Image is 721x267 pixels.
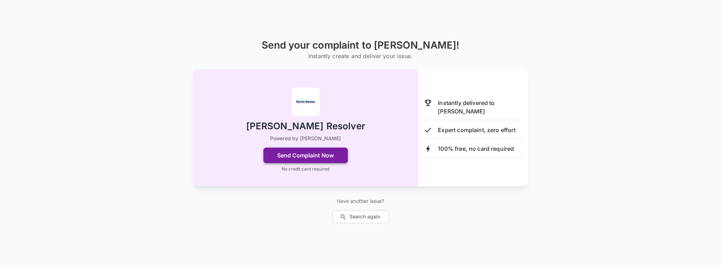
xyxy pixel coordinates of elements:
[270,135,341,142] p: Powered by [PERSON_NAME]
[332,210,389,223] button: Search again
[292,88,320,116] img: Harvey Norman
[282,166,329,172] p: No credit card required
[438,126,515,134] p: Expert complaint, zero effort
[438,99,523,116] p: Instantly delivered to [PERSON_NAME]
[438,144,514,153] p: 100% free, no card required
[262,51,460,61] h6: Instantly create and deliver your issue.
[263,148,348,163] button: Send Complaint Now
[262,39,460,51] h1: Send your complaint to [PERSON_NAME]!
[246,120,365,132] h2: [PERSON_NAME] Resolver
[332,198,389,205] p: Have another issue?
